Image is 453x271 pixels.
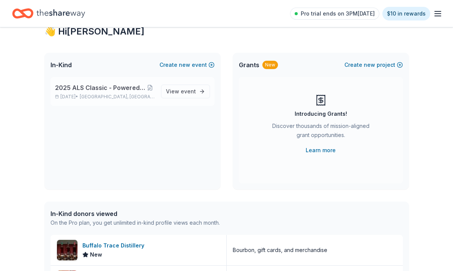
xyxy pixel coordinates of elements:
span: View [166,87,196,96]
img: Image for Buffalo Trace Distillery [57,240,77,260]
span: Pro trial ends on 3PM[DATE] [301,9,375,18]
span: Grants [239,60,259,69]
div: New [262,61,278,69]
div: Buffalo Trace Distillery [82,241,147,250]
span: new [179,60,190,69]
span: In-Kind [51,60,72,69]
button: Createnewproject [344,60,403,69]
div: On the Pro plan, you get unlimited in-kind profile views each month. [51,218,220,227]
span: [GEOGRAPHIC_DATA], [GEOGRAPHIC_DATA] [80,94,155,100]
div: Discover thousands of mission-aligned grant opportunities. [269,121,373,143]
div: 👋 Hi [PERSON_NAME] [44,25,409,38]
a: Home [12,5,85,22]
a: $10 in rewards [382,7,430,20]
span: new [364,60,375,69]
button: Createnewevent [159,60,215,69]
span: 2025 ALS Classic - Powered by Blueprint for Hope [55,83,146,92]
a: View event [161,85,210,98]
div: In-Kind donors viewed [51,209,220,218]
a: Learn more [306,146,336,155]
a: Pro trial ends on 3PM[DATE] [290,8,379,20]
span: New [90,250,102,259]
span: event [181,88,196,95]
p: [DATE] • [55,94,155,100]
div: Bourbon, gift cards, and merchandise [233,246,327,255]
div: Introducing Grants! [295,109,347,118]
